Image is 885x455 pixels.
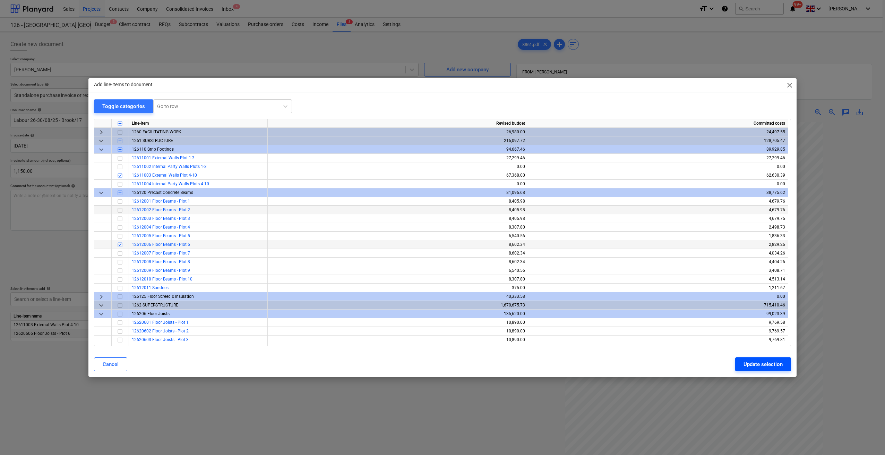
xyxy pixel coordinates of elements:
span: keyboard_arrow_right [97,128,105,136]
div: 4,034.26 [531,249,785,258]
div: 1,836.33 [531,232,785,240]
span: 1260 FACILITATING WORK [132,130,181,134]
a: 12612011 Sundries [132,285,169,290]
div: Update selection [744,360,783,369]
div: 0.00 [531,292,785,301]
span: 12612010 Floor Beams - Plot 10 [132,277,192,282]
span: close [785,81,794,89]
div: 4,679.76 [531,206,785,214]
span: 126206 Floor Joists [132,311,170,316]
div: 715,410.46 [531,301,785,310]
div: 3,408.71 [531,266,785,275]
a: 12612004 Floor Beams - Plot 4 [132,225,190,230]
span: keyboard_arrow_right [97,293,105,301]
div: 8,602.34 [270,249,525,258]
a: 12612009 Floor Beams - Plot 9 [132,268,190,273]
div: 26,980.00 [270,128,525,136]
span: 126125 Floor Screed & Insulation [132,294,194,299]
a: 12611001 External Walls Plot 1-3 [132,155,195,160]
div: 8,602.34 [270,258,525,266]
div: 0.00 [270,180,525,188]
div: 38,775.62 [531,188,785,197]
iframe: Chat Widget [850,422,885,455]
div: 0.00 [270,162,525,171]
div: 10,890.00 [270,327,525,336]
span: 126120 Precast Concrete Beams [132,190,193,195]
div: 27,299.46 [270,154,525,162]
div: 9,769.58 [531,318,785,327]
div: 128,705.47 [531,136,785,145]
div: 216,097.72 [270,136,525,145]
div: 6,540.56 [270,266,525,275]
div: Line-item [129,119,268,128]
div: 0.00 [531,162,785,171]
span: 1262 SUPERSTRUCTURE [132,303,178,307]
div: 40,333.58 [270,292,525,301]
span: keyboard_arrow_down [97,137,105,145]
div: 67,368.00 [270,171,525,180]
span: 126110 Strip Footings [132,147,174,152]
a: 12620601 Floor Joists - Plot 1 [132,320,189,325]
div: Cancel [103,360,119,369]
span: 12612007 Floor Beams - Plot 7 [132,251,190,256]
div: 375.00 [270,284,525,292]
div: 4,679.75 [531,214,785,223]
div: 4,513.14 [531,275,785,284]
span: keyboard_arrow_down [97,310,105,318]
div: Committed costs [528,119,788,128]
div: 8,405.98 [270,206,525,214]
p: Add line-items to document [94,81,153,88]
span: keyboard_arrow_down [97,189,105,197]
div: Toggle categories [102,102,145,111]
div: 27,299.46 [531,154,785,162]
div: 1,211.67 [531,284,785,292]
div: 89,929.85 [531,145,785,154]
div: 94,667.46 [270,145,525,154]
span: 1261 SUBSTRUCTURE [132,138,173,143]
span: keyboard_arrow_down [97,301,105,310]
button: Toggle categories [94,99,153,113]
a: 12612005 Floor Beams - Plot 5 [132,233,190,238]
div: 9,769.57 [531,327,785,336]
div: 8,602.34 [270,240,525,249]
a: 12620603 Floor Joists - Plot 3 [132,337,189,342]
div: 10,890.00 [270,318,525,327]
div: 24,497.55 [531,128,785,136]
div: 1,670,675.73 [270,301,525,310]
div: 11,116.95 [531,344,785,353]
a: 12612008 Floor Beams - Plot 8 [132,259,190,264]
div: 15,870.00 [270,344,525,353]
div: 8,307.80 [270,275,525,284]
div: 99,023.39 [531,310,785,318]
div: 8,405.98 [270,197,525,206]
span: 12620602 Floor Joists - Plot 2 [132,329,189,333]
div: 0.00 [531,180,785,188]
div: 6,540.56 [270,232,525,240]
a: 12611004 Internal Party Walls Plots 4-10 [132,181,209,186]
div: 135,620.00 [270,310,525,318]
div: 8,307.80 [270,223,525,232]
a: 12612001 Floor Beams - Plot 1 [132,199,190,204]
div: 81,096.68 [270,188,525,197]
div: 4,679.76 [531,197,785,206]
a: 12611002 Internal Party Walls Plots 1-3 [132,164,207,169]
div: 10,890.00 [270,336,525,344]
a: 12612006 Floor Beams - Plot 6 [132,242,190,247]
a: 12612002 Floor Beams - Plot 2 [132,207,190,212]
div: 8,405.98 [270,214,525,223]
div: 2,829.26 [531,240,785,249]
div: 4,404.26 [531,258,785,266]
a: 12611003 External Walls Plot 4-10 [132,173,197,178]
